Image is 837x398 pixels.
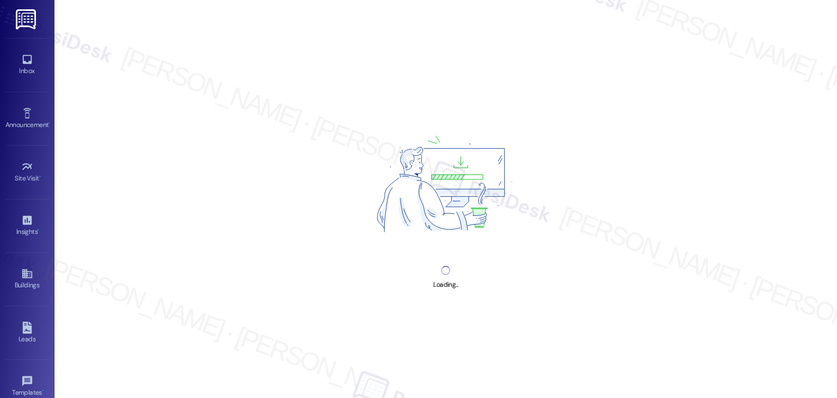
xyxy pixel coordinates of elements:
div: Loading... [433,279,458,291]
span: • [42,387,44,395]
a: Buildings [5,264,49,294]
span: • [39,173,41,180]
img: ResiDesk Logo [16,9,38,29]
a: Leads [5,318,49,348]
span: • [48,119,50,127]
a: Insights • [5,211,49,240]
a: Inbox [5,50,49,80]
span: • [38,226,39,234]
a: Site Visit • [5,158,49,187]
